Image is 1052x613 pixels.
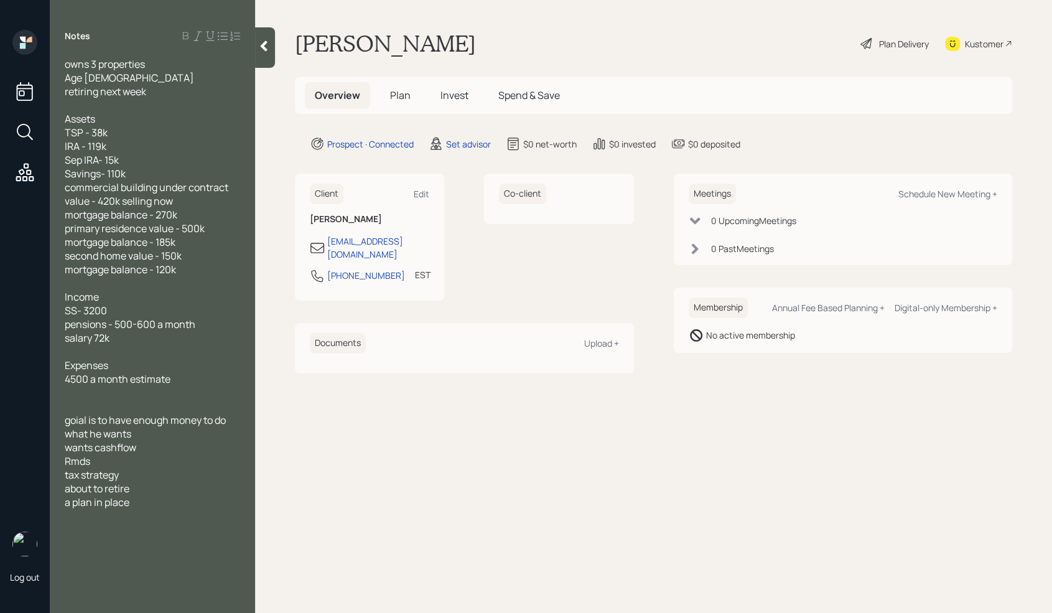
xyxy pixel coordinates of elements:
h6: Membership [689,297,748,318]
img: retirable_logo.png [12,531,37,556]
div: EST [415,268,431,281]
span: Sep IRA- 15k [65,153,119,167]
div: Upload + [584,337,619,349]
h6: [PERSON_NAME] [310,214,429,225]
span: Spend & Save [498,88,560,102]
div: $0 net-worth [523,138,577,151]
label: Notes [65,30,90,42]
div: [PHONE_NUMBER] [327,269,405,282]
span: mortgage balance - 270k [65,208,177,222]
h6: Co-client [499,184,546,204]
span: salary 72k [65,331,109,345]
div: Edit [414,188,429,200]
div: Plan Delivery [879,37,929,50]
span: Age [DEMOGRAPHIC_DATA] [65,71,194,85]
div: $0 invested [609,138,656,151]
div: Set advisor [446,138,491,151]
span: owns 3 properties [65,57,145,71]
div: Digital-only Membership + [895,302,997,314]
div: No active membership [706,329,795,342]
span: retiring next week [65,85,146,98]
div: 0 Past Meeting s [711,242,774,255]
span: tax strategy [65,468,119,482]
span: Assets [65,112,95,126]
span: goial is to have enough money to do what he wants [65,413,228,441]
span: Overview [315,88,360,102]
span: 4500 a month estimate [65,372,170,386]
span: about to retire [65,482,129,495]
span: second home value - 150k [65,249,182,263]
span: pensions - 500-600 a month [65,317,195,331]
span: wants cashflow [65,441,136,454]
span: Income [65,290,99,304]
div: [EMAIL_ADDRESS][DOMAIN_NAME] [327,235,429,261]
h1: [PERSON_NAME] [295,30,476,57]
span: primary residence value - 500k [65,222,205,235]
div: Prospect · Connected [327,138,414,151]
span: Savings- 110k [65,167,126,180]
span: IRA - 119k [65,139,106,153]
span: Plan [390,88,411,102]
span: mortgage balance - 120k [65,263,176,276]
span: SS- 3200 [65,304,107,317]
span: Invest [440,88,468,102]
span: Expenses [65,358,108,372]
h6: Meetings [689,184,736,204]
div: Kustomer [965,37,1003,50]
span: TSP - 38k [65,126,108,139]
span: commercial building under contract value - 420k selling now [65,180,232,208]
div: Log out [10,571,40,583]
h6: Client [310,184,343,204]
h6: Documents [310,333,366,353]
div: Schedule New Meeting + [898,188,997,200]
div: Annual Fee Based Planning + [772,302,885,314]
span: mortgage balance - 185k [65,235,175,249]
div: 0 Upcoming Meeting s [711,214,796,227]
span: Rmds [65,454,90,468]
div: $0 deposited [688,138,740,151]
span: a plan in place [65,495,129,509]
